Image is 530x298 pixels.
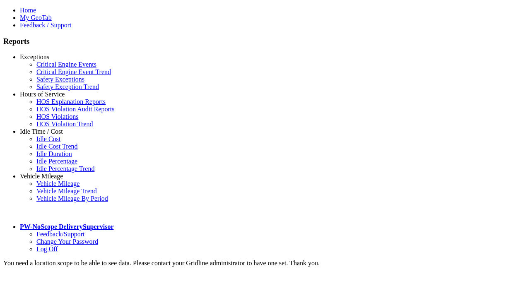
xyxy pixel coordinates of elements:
[3,260,527,267] div: You need a location scope to be able to see data. Please contact your Gridline administrator to h...
[20,22,71,29] a: Feedback / Support
[36,76,84,83] a: Safety Exceptions
[20,14,52,21] a: My GeoTab
[36,143,78,150] a: Idle Cost Trend
[36,98,106,105] a: HOS Explanation Reports
[3,37,527,46] h3: Reports
[36,113,78,120] a: HOS Violations
[36,61,96,68] a: Critical Engine Events
[36,83,99,90] a: Safety Exception Trend
[36,120,93,127] a: HOS Violation Trend
[36,245,58,252] a: Log Off
[36,135,60,142] a: Idle Cost
[36,106,115,113] a: HOS Violation Audit Reports
[36,165,94,172] a: Idle Percentage Trend
[36,231,84,238] a: Feedback/Support
[36,68,111,75] a: Critical Engine Event Trend
[36,158,77,165] a: Idle Percentage
[20,7,36,14] a: Home
[20,223,113,230] a: PW-NoScope DeliverySupervisor
[20,128,63,135] a: Idle Time / Cost
[36,195,108,202] a: Vehicle Mileage By Period
[36,150,72,157] a: Idle Duration
[36,180,79,187] a: Vehicle Mileage
[36,187,97,195] a: Vehicle Mileage Trend
[20,173,63,180] a: Vehicle Mileage
[36,238,98,245] a: Change Your Password
[20,53,49,60] a: Exceptions
[20,91,65,98] a: Hours of Service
